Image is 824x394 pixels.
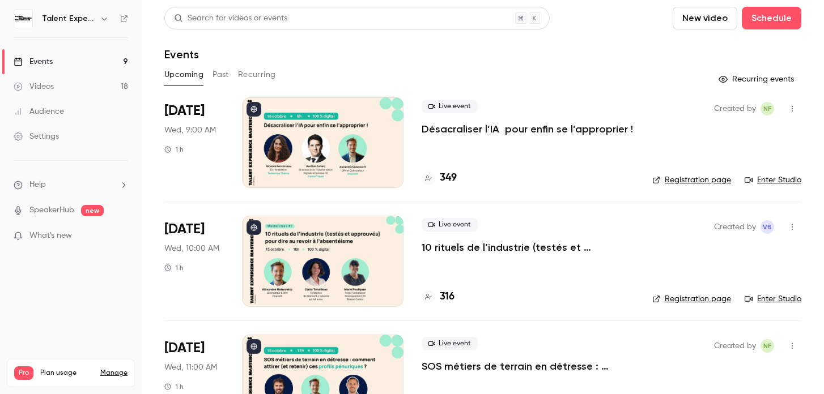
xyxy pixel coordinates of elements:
[40,369,94,378] span: Plan usage
[745,293,801,305] a: Enter Studio
[114,231,128,241] iframe: Noticeable Trigger
[164,125,216,136] span: Wed, 9:00 AM
[164,102,205,120] span: [DATE]
[164,97,224,188] div: Oct 15 Wed, 9:00 AM (Europe/Paris)
[164,362,217,373] span: Wed, 11:00 AM
[440,289,455,305] h4: 316
[422,100,478,113] span: Live event
[673,7,737,29] button: New video
[42,13,95,24] h6: Talent Experience Masterclass
[164,382,184,391] div: 1 h
[164,243,219,254] span: Wed, 10:00 AM
[238,66,276,84] button: Recurring
[422,170,457,186] a: 349
[164,145,184,154] div: 1 h
[29,204,74,216] a: SpeakerHub
[713,70,801,88] button: Recurring events
[213,66,229,84] button: Past
[652,293,731,305] a: Registration page
[761,220,774,234] span: Victoire Baba
[422,359,634,373] a: SOS métiers de terrain en détresse : comment attirer (et retenir) ces profils pénuriques ?
[14,366,33,380] span: Pro
[763,102,771,115] span: NF
[422,289,455,305] a: 316
[14,10,32,28] img: Talent Experience Masterclass
[14,106,64,117] div: Audience
[761,339,774,353] span: Noémie Forcella
[745,174,801,186] a: Enter Studio
[422,122,633,136] a: Désacraliser l’IA pour enfin se l’approprier !
[29,230,72,242] span: What's new
[164,216,224,306] div: Oct 15 Wed, 10:00 AM (Europe/Paris)
[174,12,287,24] div: Search for videos or events
[164,66,203,84] button: Upcoming
[422,337,478,350] span: Live event
[763,220,772,234] span: VB
[164,339,205,357] span: [DATE]
[761,102,774,115] span: Noémie Forcella
[714,220,756,234] span: Created by
[164,48,199,61] h1: Events
[440,170,457,186] h4: 349
[14,81,54,92] div: Videos
[422,218,478,232] span: Live event
[164,220,205,238] span: [DATE]
[14,56,53,67] div: Events
[763,339,771,353] span: NF
[164,263,184,272] div: 1 h
[742,7,801,29] button: Schedule
[652,174,731,186] a: Registration page
[422,241,634,254] a: 10 rituels de l’industrie (testés et approuvés) pour dire au revoir à l’absentéisme
[14,179,128,191] li: help-dropdown-opener
[14,131,59,142] div: Settings
[714,102,756,115] span: Created by
[100,369,128,378] a: Manage
[714,339,756,353] span: Created by
[81,205,104,216] span: new
[29,179,46,191] span: Help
